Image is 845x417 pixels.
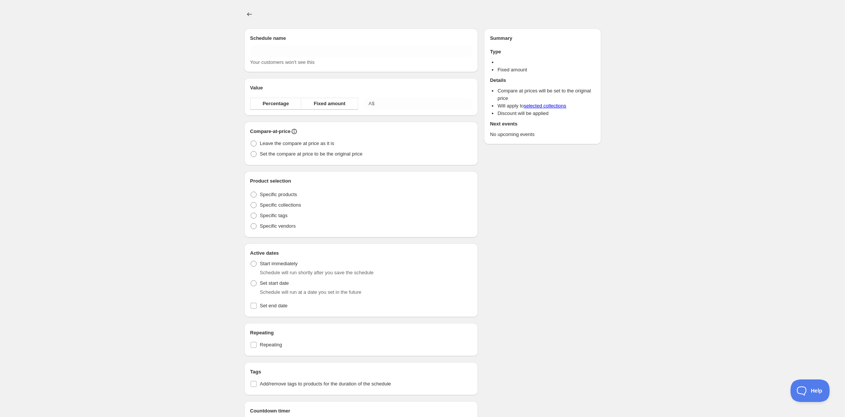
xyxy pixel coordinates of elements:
h2: Tags [250,368,472,376]
h2: Compare-at-price [250,128,291,135]
span: Leave the compare at price as it is [260,141,334,146]
button: Fixed amount [301,98,358,110]
span: Specific vendors [260,223,296,229]
span: Start immediately [260,261,298,266]
span: Your customers won't see this [250,59,315,65]
h2: Product selection [250,177,472,185]
span: Repeating [260,342,282,347]
span: Specific products [260,192,297,197]
h2: Value [250,84,472,92]
h2: Next events [490,120,595,128]
span: Set end date [260,303,288,308]
span: Set start date [260,280,289,286]
h2: Countdown timer [250,407,472,415]
span: A$ [369,101,375,106]
p: No upcoming events [490,131,595,138]
li: Will apply to [497,102,595,110]
span: Specific tags [260,213,288,218]
button: Percentage [250,98,302,110]
h2: Type [490,48,595,56]
button: Schedules [244,9,255,20]
span: Set the compare at price to be the original price [260,151,363,157]
a: selected collections [524,103,566,109]
span: Schedule will run shortly after you save the schedule [260,270,374,275]
span: Fixed amount [314,100,346,107]
iframe: Toggle Customer Support [791,379,830,402]
span: Schedule will run at a date you set in the future [260,289,361,295]
span: Add/remove tags to products for the duration of the schedule [260,381,391,387]
h2: Active dates [250,249,472,257]
span: Specific collections [260,202,301,208]
li: Discount will be applied [497,110,595,117]
h2: Summary [490,35,595,42]
h2: Schedule name [250,35,472,42]
li: Fixed amount [497,66,595,74]
h2: Details [490,77,595,84]
li: Compare at prices will be set to the original price [497,87,595,102]
span: Percentage [263,100,289,107]
h2: Repeating [250,329,472,337]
